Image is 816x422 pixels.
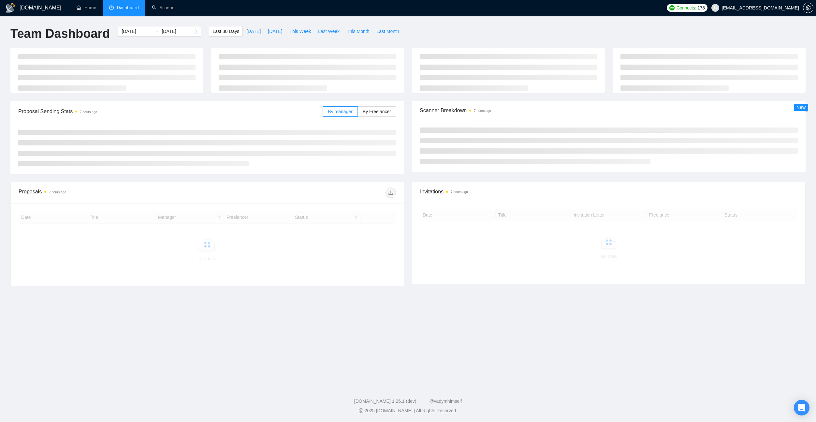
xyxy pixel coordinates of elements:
button: [DATE] [243,26,264,37]
a: searchScanner [152,5,176,10]
span: Dashboard [117,5,139,10]
div: Proposals [19,188,207,198]
span: This Month [347,28,369,35]
time: 7 hours ago [49,190,66,194]
input: Start date [122,28,151,35]
a: homeHome [77,5,96,10]
span: Last Month [376,28,399,35]
span: dashboard [109,5,114,10]
img: logo [5,3,16,13]
span: Scanner Breakdown [420,106,798,114]
button: setting [803,3,813,13]
span: swap-right [154,29,159,34]
time: 7 hours ago [451,190,468,194]
input: End date [162,28,191,35]
span: Invitations [420,188,797,196]
div: 2025 [DOMAIN_NAME] | All Rights Reserved. [5,407,811,414]
span: user [713,6,718,10]
button: Last Month [373,26,402,37]
button: Last Week [314,26,343,37]
span: Connects: [677,4,696,11]
button: [DATE] [264,26,286,37]
span: Last Week [318,28,340,35]
span: This Week [289,28,311,35]
time: 7 hours ago [474,109,491,113]
a: [DOMAIN_NAME] 1.26.1 (dev) [354,399,416,404]
span: copyright [359,408,363,413]
span: [DATE] [268,28,282,35]
h1: Team Dashboard [10,26,110,41]
span: New [796,105,806,110]
div: Open Intercom Messenger [794,400,809,415]
span: By Freelancer [363,109,391,114]
img: upwork-logo.png [669,5,675,10]
span: [DATE] [246,28,261,35]
a: @vadymhimself [429,399,462,404]
span: 178 [697,4,705,11]
button: This Month [343,26,373,37]
span: Last 30 Days [212,28,239,35]
span: Proposal Sending Stats [18,107,323,115]
button: Last 30 Days [209,26,243,37]
span: to [154,29,159,34]
a: setting [803,5,813,10]
span: By manager [328,109,352,114]
button: This Week [286,26,314,37]
time: 7 hours ago [80,110,97,114]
